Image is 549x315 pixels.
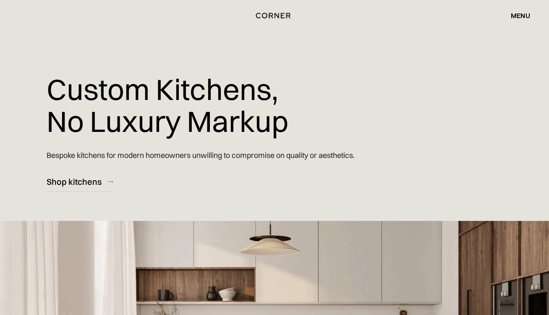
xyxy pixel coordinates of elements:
h1: Custom Kitchens, No Luxury Markup [47,67,288,143]
a: home [251,10,298,21]
p: Bespoke kitchens for modern homeowners unwilling to compromise on quality or aesthetics. [47,143,355,167]
a: Shop kitchens [47,171,113,192]
div: menu [502,8,530,23]
div: menu [511,12,530,19]
div: Shop kitchens [47,176,102,187]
